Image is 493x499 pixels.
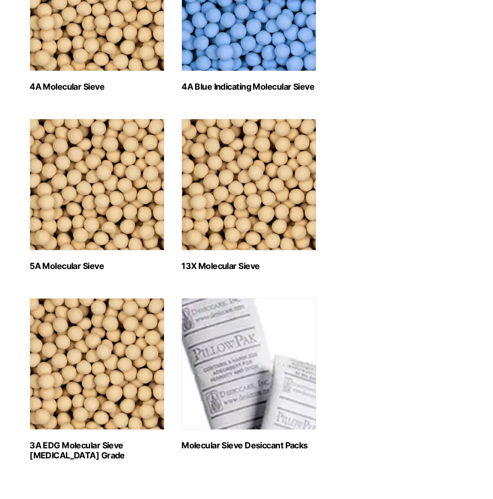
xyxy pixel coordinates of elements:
[30,119,165,251] img: 5A Molecular Sieve
[181,261,316,271] h2: 13X Molecular Sieve
[30,261,165,271] h2: 5A Molecular Sieve
[30,119,165,271] a: Visit product category 5A Molecular Sieve
[181,298,316,430] img: Molecular Sieve Desiccant Packs
[30,298,165,430] img: 3A EDG Molecular Sieve Ethanol Grade
[30,82,165,92] h2: 4A Molecular Sieve
[181,119,316,271] a: Visit product category 13X Molecular Sieve
[30,298,165,460] a: Visit product category 3A EDG Molecular Sieve Ethanol Grade
[181,119,316,251] img: 13X Molecular Sieve
[30,440,165,460] h2: 3A EDG Molecular Sieve [MEDICAL_DATA] Grade
[181,82,316,92] h2: 4A Blue Indicating Molecular Sieve
[181,440,316,450] h2: Molecular Sieve Desiccant Packs
[181,298,316,450] a: Visit product category Molecular Sieve Desiccant Packs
